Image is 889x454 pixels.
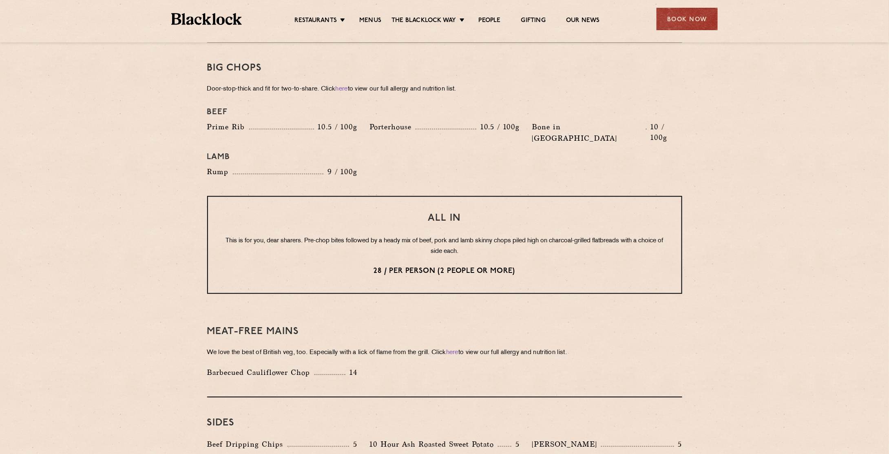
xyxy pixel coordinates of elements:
[207,152,682,162] h4: Lamb
[647,122,682,143] p: 10 / 100g
[345,367,357,378] p: 14
[207,418,682,428] h3: Sides
[566,17,600,26] a: Our News
[224,236,665,257] p: This is for you, dear sharers. Pre-chop bites followed by a heady mix of beef, pork and lamb skin...
[479,17,501,26] a: People
[224,266,665,277] p: 28 / per person (2 people or more)
[207,107,682,117] h4: Beef
[224,213,665,224] h3: All In
[207,347,682,359] p: We love the best of British veg, too. Especially with a lick of flame from the grill. Click to vi...
[674,439,682,450] p: 5
[207,438,287,450] p: Beef Dripping Chips
[349,439,357,450] p: 5
[323,166,357,177] p: 9 / 100g
[359,17,381,26] a: Menus
[207,166,233,177] p: Rump
[369,121,416,133] p: Porterhouse
[336,86,348,92] a: here
[207,63,682,73] h3: Big Chops
[521,17,546,26] a: Gifting
[391,17,456,26] a: The Blacklock Way
[657,8,718,30] div: Book Now
[171,13,242,25] img: BL_Textured_Logo-footer-cropped.svg
[294,17,337,26] a: Restaurants
[207,121,249,133] p: Prime Rib
[314,122,357,132] p: 10.5 / 100g
[446,350,458,356] a: here
[532,438,601,450] p: [PERSON_NAME]
[207,326,682,337] h3: Meat-Free mains
[532,121,646,144] p: Bone in [GEOGRAPHIC_DATA]
[476,122,520,132] p: 10.5 / 100g
[511,439,520,450] p: 5
[369,438,498,450] p: 10 Hour Ash Roasted Sweet Potato
[207,84,682,95] p: Door-stop-thick and fit for two-to-share. Click to view our full allergy and nutrition list.
[207,367,314,378] p: Barbecued Cauliflower Chop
